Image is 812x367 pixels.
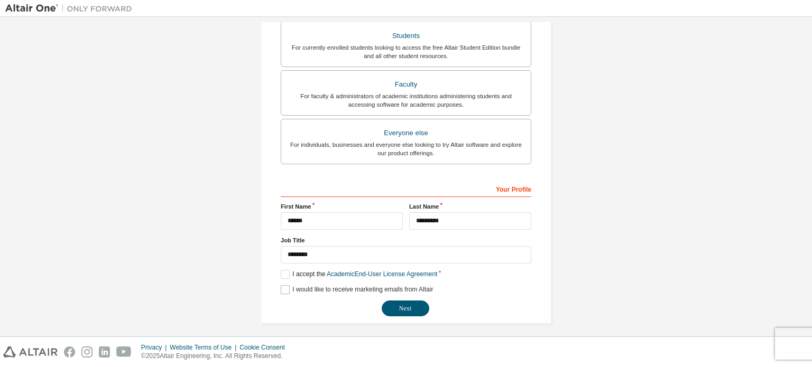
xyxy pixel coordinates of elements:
[99,346,110,357] img: linkedin.svg
[288,43,524,60] div: For currently enrolled students looking to access the free Altair Student Edition bundle and all ...
[281,202,403,211] label: First Name
[288,126,524,140] div: Everyone else
[281,180,531,197] div: Your Profile
[64,346,75,357] img: facebook.svg
[281,270,437,279] label: I accept the
[3,346,58,357] img: altair_logo.svg
[327,270,437,278] a: Academic End-User License Agreement
[281,236,531,244] label: Job Title
[116,346,132,357] img: youtube.svg
[81,346,93,357] img: instagram.svg
[141,352,291,361] p: © 2025 Altair Engineering, Inc. All Rights Reserved.
[288,29,524,43] div: Students
[288,77,524,92] div: Faculty
[5,3,137,14] img: Altair One
[170,343,239,352] div: Website Terms of Use
[288,140,524,157] div: For individuals, businesses and everyone else looking to try Altair software and explore our prod...
[281,285,433,294] label: I would like to receive marketing emails from Altair
[382,300,429,316] button: Next
[239,343,291,352] div: Cookie Consent
[141,343,170,352] div: Privacy
[409,202,531,211] label: Last Name
[288,92,524,109] div: For faculty & administrators of academic institutions administering students and accessing softwa...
